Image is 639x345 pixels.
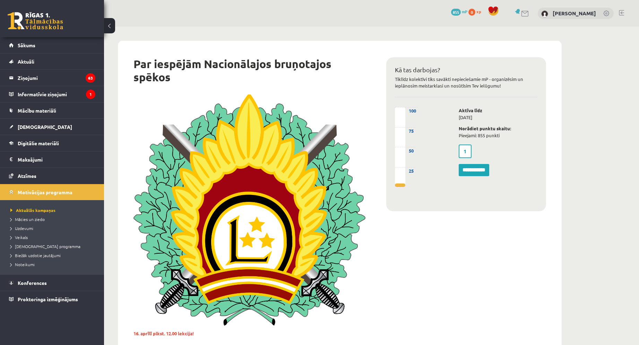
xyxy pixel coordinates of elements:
[9,37,95,53] a: Sākums
[9,135,95,151] a: Digitālie materiāli
[18,173,36,179] span: Atzīmes
[468,9,475,16] span: 0
[462,9,467,14] span: mP
[10,244,80,249] span: [DEMOGRAPHIC_DATA] programma
[459,107,482,113] strong: Aktīva līdz
[459,125,537,139] p: Pieejami: 855 punkti
[10,243,97,249] a: [DEMOGRAPHIC_DATA] programma
[10,252,97,258] a: Biežāk uzdotie jautājumi
[541,10,548,17] img: Jānis Ričards Smildziņš
[9,86,95,102] a: Informatīvie ziņojumi1
[10,225,33,231] span: Uzdevumi
[451,9,461,16] span: 855
[10,207,97,213] a: Aktuālās kampaņas
[18,107,56,114] span: Mācību materiāli
[18,280,47,286] span: Konferences
[9,70,95,86] a: Ziņojumi63
[10,262,35,267] span: Noteikumi
[9,119,95,135] a: [DEMOGRAPHIC_DATA]
[10,225,97,231] a: Uzdevumi
[459,125,511,131] strong: Norādiet punktu skaitu:
[86,90,95,99] i: 1
[18,189,72,195] span: Motivācijas programma
[451,9,467,14] a: 855 mP
[476,9,481,14] span: xp
[10,216,97,222] a: Mācies un ziedo
[133,330,194,336] strong: 16. aprīlī plkst. 12.00 lekcija!
[395,147,415,154] div: 50
[10,234,97,240] a: Veikals
[18,124,72,130] span: [DEMOGRAPHIC_DATA]
[395,167,415,174] div: 25
[18,296,78,302] span: Proktoringa izmēģinājums
[10,207,55,213] span: Aktuālās kampaņas
[10,235,28,240] span: Veikals
[18,42,35,48] span: Sākums
[86,73,95,83] i: 63
[9,168,95,184] a: Atzīmes
[9,102,95,118] a: Mācību materiāli
[18,86,95,102] legend: Informatīvie ziņojumi
[18,140,59,146] span: Digitālie materiāli
[395,107,418,114] div: 100
[9,151,95,167] a: Maksājumi
[395,66,537,74] h2: Kā tas darbojas?
[10,261,97,268] a: Noteikumi
[459,107,537,121] p: [DATE]
[18,58,34,65] span: Aktuāli
[9,54,95,69] a: Aktuāli
[9,291,95,307] a: Proktoringa izmēģinājums
[10,216,45,222] span: Mācies un ziedo
[10,253,61,258] span: Biežāk uzdotie jautājumi
[133,95,365,326] img: Coat_of_Arms_of_Latvian_National_Armed_Forces.svg.png
[395,127,415,134] div: 75
[468,9,484,14] a: 0 xp
[9,275,95,291] a: Konferences
[8,12,63,30] a: Rīgas 1. Tālmācības vidusskola
[553,10,596,17] a: [PERSON_NAME]
[9,184,95,200] a: Motivācijas programma
[18,151,95,167] legend: Maksājumi
[18,70,95,86] legend: Ziņojumi
[395,76,537,90] p: Tiklīdz kolektīvi tiks savākti nepieciešamie mP - organizēsim un ieplānosim meistarklasi un nosūt...
[459,145,472,158] label: 1
[133,57,365,84] h1: Par iespējām Nacionālajos bruņotajos spēkos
